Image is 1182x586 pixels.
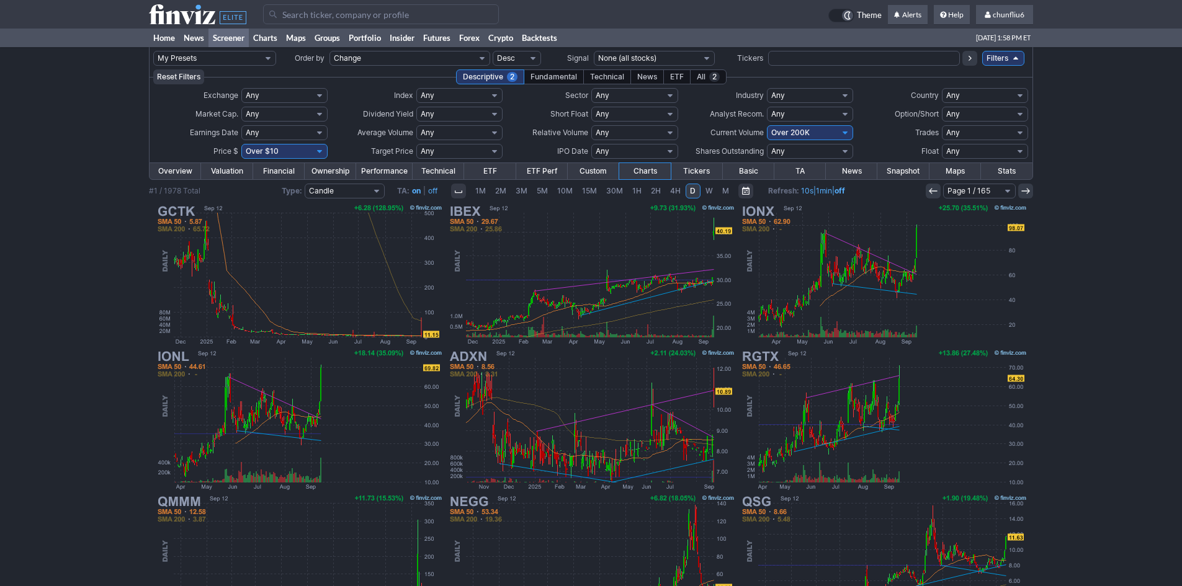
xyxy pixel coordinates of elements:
[149,185,200,197] div: #1 / 1978 Total
[357,128,413,137] span: Average Volume
[816,186,832,195] a: 1min
[428,186,437,195] a: off
[774,163,826,179] a: TA
[456,69,524,84] div: Descriptive
[602,184,627,198] a: 30M
[828,9,882,22] a: Theme
[921,146,939,156] span: Float
[363,109,413,118] span: Dividend Yield
[686,184,701,198] a: D
[495,186,506,195] span: 2M
[976,29,1031,47] span: [DATE] 1:58 PM ET
[696,146,764,156] span: Shares Outstanding
[568,163,619,179] a: Custom
[507,72,517,82] span: 2
[835,186,845,195] a: off
[516,186,527,195] span: 3M
[516,163,568,179] a: ETF Perf
[532,128,588,137] span: Relative Volume
[446,347,737,492] img: ADXN - Addex Therapeutics Ltd ADR - Stock Price Chart
[484,29,517,47] a: Crypto
[550,109,588,118] span: Short Float
[305,163,356,179] a: Ownership
[738,202,1029,347] img: IONX - Defiance Daily Target 2X Long IONQ ETF - Stock Price Chart
[385,29,419,47] a: Insider
[471,184,490,198] a: 1M
[153,69,204,84] button: Reset Filters
[666,184,685,198] a: 4H
[213,146,238,156] span: Price $
[154,347,444,492] img: IONL - GraniteShares 2x Long IONQ Daily ETF - Stock Price Chart
[451,184,466,198] button: Interval
[738,184,753,198] button: Range
[857,9,882,22] span: Theme
[195,109,238,118] span: Market Cap.
[619,163,671,179] a: Charts
[208,29,249,47] a: Screener
[915,128,939,137] span: Trades
[464,163,516,179] a: ETF
[606,186,623,195] span: 30M
[877,163,929,179] a: Snapshot
[737,53,763,63] span: Tickers
[455,29,484,47] a: Forex
[475,186,486,195] span: 1M
[201,163,253,179] a: Valuation
[671,163,722,179] a: Tickers
[179,29,208,47] a: News
[895,109,939,118] span: Option/Short
[511,184,532,198] a: 3M
[670,186,681,195] span: 4H
[253,163,305,179] a: Financial
[710,128,764,137] span: Current Volume
[690,69,727,84] div: All
[801,186,813,195] a: 10s
[204,91,238,100] span: Exchange
[154,202,444,347] img: GCTK - GlucoTrack Inc - Stock Price Chart
[701,184,717,198] a: W
[491,184,511,198] a: 2M
[150,163,201,179] a: Overview
[628,184,646,198] a: 1H
[295,53,325,63] span: Order by
[557,186,573,195] span: 10M
[981,163,1032,179] a: Stats
[524,69,584,84] div: Fundamental
[718,184,733,198] a: M
[282,29,310,47] a: Maps
[578,184,601,198] a: 15M
[710,109,764,118] span: Analyst Recom.
[723,163,774,179] a: Basic
[929,163,981,179] a: Maps
[976,5,1033,25] a: chunfliu6
[419,29,455,47] a: Futures
[557,146,588,156] span: IPO Date
[663,69,691,84] div: ETF
[249,29,282,47] a: Charts
[651,186,661,195] span: 2H
[888,5,928,25] a: Alerts
[583,69,631,84] div: Technical
[709,72,720,82] span: 2
[738,347,1029,492] img: RGTX - Defiance Daily Target 2X Long RGTI ETF - Stock Price Chart
[632,186,642,195] span: 1H
[565,91,588,100] span: Sector
[537,186,548,195] span: 5M
[517,29,562,47] a: Backtests
[263,4,499,24] input: Search
[911,91,939,100] span: Country
[630,69,664,84] div: News
[282,186,302,195] b: Type:
[768,185,845,197] span: | |
[310,29,344,47] a: Groups
[446,202,737,347] img: IBEX - IBEX Ltd - Stock Price Chart
[934,5,970,25] a: Help
[705,186,713,195] span: W
[412,186,421,195] b: on
[690,186,696,195] span: D
[553,184,577,198] a: 10M
[567,53,589,63] span: Signal
[394,91,413,100] span: Index
[532,184,552,198] a: 5M
[982,51,1024,66] a: Filters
